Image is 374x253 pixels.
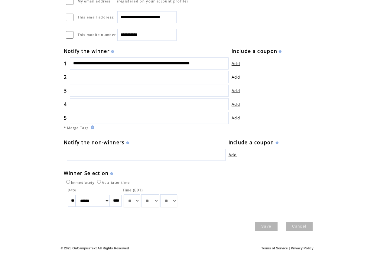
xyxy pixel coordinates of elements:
[64,115,67,121] span: 5
[232,102,240,107] a: Add
[125,141,129,144] img: help.gif
[64,87,67,94] span: 3
[64,60,67,67] span: 1
[97,180,101,184] input: At a later time
[61,246,129,250] span: © 2025 OnCampusText All Rights Reserved
[277,50,281,53] img: help.gif
[64,101,67,108] span: 4
[232,48,277,54] span: Include a coupon
[78,15,115,19] span: This email address:
[64,139,125,146] span: Notify the non-winners
[89,125,94,129] img: help.gif
[232,88,240,93] a: Add
[255,222,277,231] a: Save
[64,126,89,130] span: * Merge Tags
[68,188,76,192] span: Date
[109,172,113,175] img: help.gif
[291,246,314,250] a: Privacy Policy
[229,139,274,146] span: Include a coupon
[274,141,278,144] img: help.gif
[286,222,313,231] a: Cancel
[232,61,240,66] a: Add
[229,152,237,157] a: Add
[64,170,109,177] span: Winner Selection
[78,33,116,37] span: This mobile number
[123,188,143,192] span: Time (EDT)
[65,180,95,185] label: Immediately
[110,50,114,53] img: help.gif
[66,180,70,184] input: Immediately
[232,115,240,121] a: Add
[261,246,288,250] a: Terms of Service
[96,180,130,185] label: At a later time
[232,74,240,80] a: Add
[64,48,110,54] span: Notify the winner
[289,246,290,250] span: |
[64,74,67,80] span: 2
